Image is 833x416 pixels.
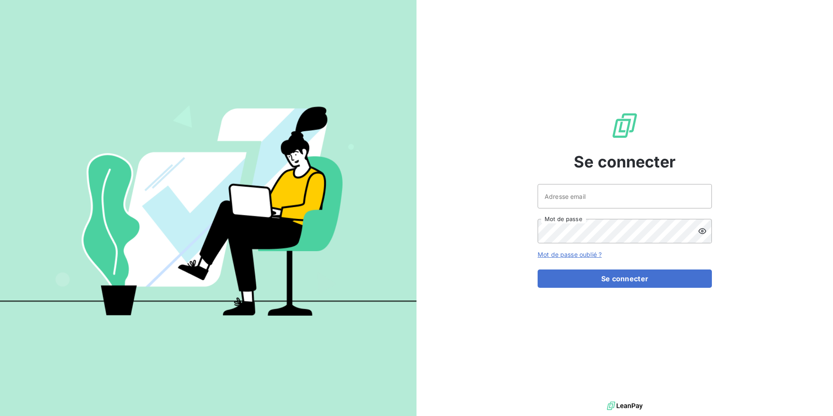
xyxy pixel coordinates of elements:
[611,112,639,140] img: Logo LeanPay
[538,269,712,288] button: Se connecter
[538,184,712,208] input: placeholder
[538,251,602,258] a: Mot de passe oublié ?
[574,150,676,174] span: Se connecter
[607,399,643,413] img: logo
